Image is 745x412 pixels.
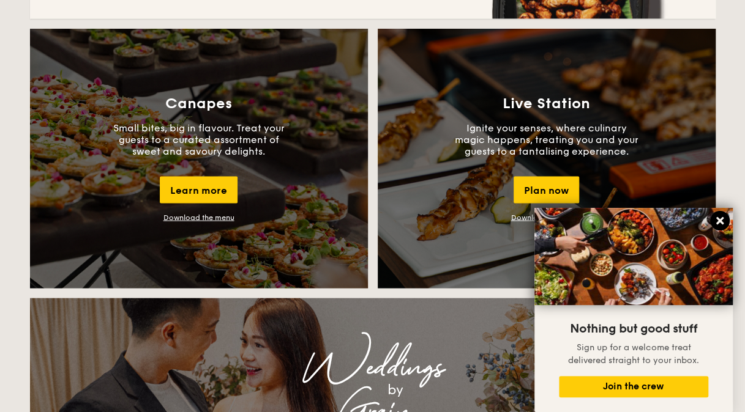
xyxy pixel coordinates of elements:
div: Learn more [160,176,238,203]
button: Join the crew [559,376,708,397]
p: Ignite your senses, where culinary magic happens, treating you and your guests to a tantalising e... [455,122,638,156]
div: Weddings [138,356,608,378]
a: Download the menu [511,213,582,221]
button: Close [710,211,730,230]
p: Small bites, big in flavour. Treat your guests to a curated assortment of sweet and savoury delig... [107,122,291,156]
a: Download the menu [163,213,234,221]
div: Plan now [514,176,579,203]
span: Nothing but good stuff [570,322,697,336]
h3: Canapes [165,95,232,112]
img: DSC07876-Edit02-Large.jpeg [534,208,733,305]
span: Sign up for a welcome treat delivered straight to your inbox. [568,342,699,366]
h3: Live Station [503,95,590,112]
div: by [183,378,608,400]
